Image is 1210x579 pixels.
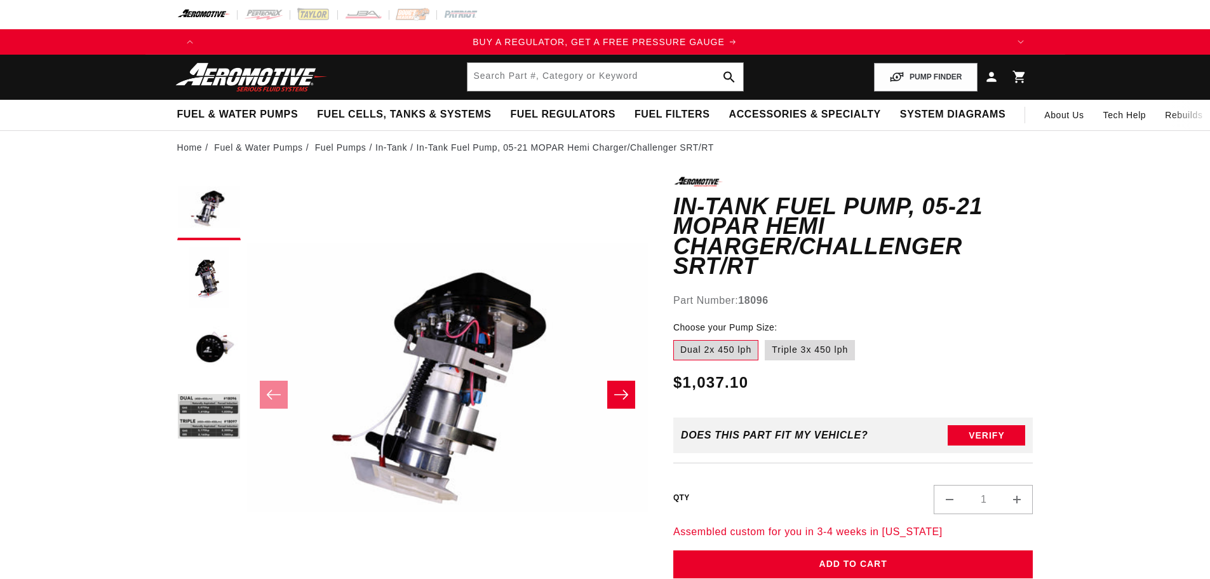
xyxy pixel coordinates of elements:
span: BUY A REGULATOR, GET A FREE PRESSURE GAUGE [473,37,725,47]
li: In-Tank Fuel Pump, 05-21 MOPAR Hemi Charger/Challenger SRT/RT [417,140,714,154]
button: Add to Cart [673,550,1033,579]
span: About Us [1044,110,1084,120]
summary: Accessories & Specialty [720,100,891,130]
button: search button [715,63,743,91]
summary: Tech Help [1094,100,1156,130]
span: Fuel & Water Pumps [177,108,299,121]
summary: Fuel Regulators [501,100,624,130]
a: BUY A REGULATOR, GET A FREE PRESSURE GAUGE [203,35,1008,49]
summary: Fuel Filters [625,100,720,130]
div: Part Number: [673,292,1033,309]
button: Load image 3 in gallery view [177,317,241,380]
h1: In-Tank Fuel Pump, 05-21 MOPAR Hemi Charger/Challenger SRT/RT [673,196,1033,276]
button: PUMP FINDER [874,63,977,92]
span: Fuel Regulators [510,108,615,121]
label: Triple 3x 450 lph [765,340,855,360]
summary: Fuel Cells, Tanks & Systems [307,100,501,130]
nav: breadcrumbs [177,140,1033,154]
button: Slide right [607,381,635,409]
strong: 18096 [738,295,769,306]
span: Rebuilds [1165,108,1202,122]
button: Verify [948,425,1025,446]
a: About Us [1035,100,1093,130]
a: Fuel Pumps [315,140,366,154]
li: In-Tank [375,140,417,154]
input: Search by Part Number, Category or Keyword [467,63,743,91]
slideshow-component: Translation missing: en.sections.announcements.announcement_bar [145,29,1065,55]
summary: Fuel & Water Pumps [168,100,308,130]
summary: System Diagrams [891,100,1015,130]
a: Fuel & Water Pumps [214,140,302,154]
span: $1,037.10 [673,371,748,394]
label: QTY [673,493,690,503]
label: Dual 2x 450 lph [673,340,758,360]
span: Fuel Filters [635,108,710,121]
button: Slide left [260,381,288,409]
button: Load image 2 in gallery view [177,247,241,310]
span: Tech Help [1103,108,1146,122]
span: Fuel Cells, Tanks & Systems [317,108,491,121]
a: Home [177,140,203,154]
button: Load image 4 in gallery view [177,386,241,450]
div: Announcement [203,35,1008,49]
span: Accessories & Specialty [729,108,881,121]
img: Aeromotive [172,62,331,92]
button: Translation missing: en.sections.announcements.next_announcement [1008,29,1033,55]
legend: Choose your Pump Size: [673,321,779,334]
div: Does This part fit My vehicle? [681,430,868,441]
button: Load image 1 in gallery view [177,177,241,240]
div: 1 of 4 [203,35,1008,49]
button: Translation missing: en.sections.announcements.previous_announcement [177,29,203,55]
span: System Diagrams [900,108,1005,121]
p: Assembled custom for you in 3-4 weeks in [US_STATE] [673,524,1033,540]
